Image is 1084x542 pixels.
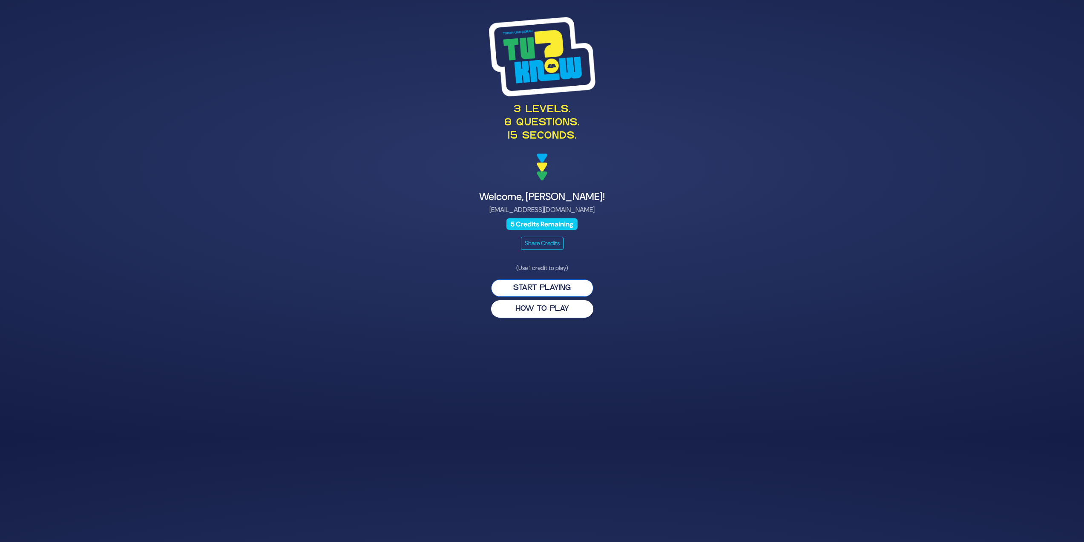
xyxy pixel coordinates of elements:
[489,17,595,96] img: Tournament Logo
[334,191,750,203] h4: Welcome, [PERSON_NAME]!
[491,279,593,297] button: Start Playing
[521,237,564,250] button: Share Credits
[537,154,547,181] img: decoration arrows
[491,300,593,318] button: HOW TO PLAY
[334,103,750,143] p: 3 levels. 8 questions. 15 seconds.
[506,218,578,230] span: 5 Credits Remaining
[334,205,750,215] p: [EMAIL_ADDRESS][DOMAIN_NAME]
[491,264,593,272] p: (Use 1 credit to play)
